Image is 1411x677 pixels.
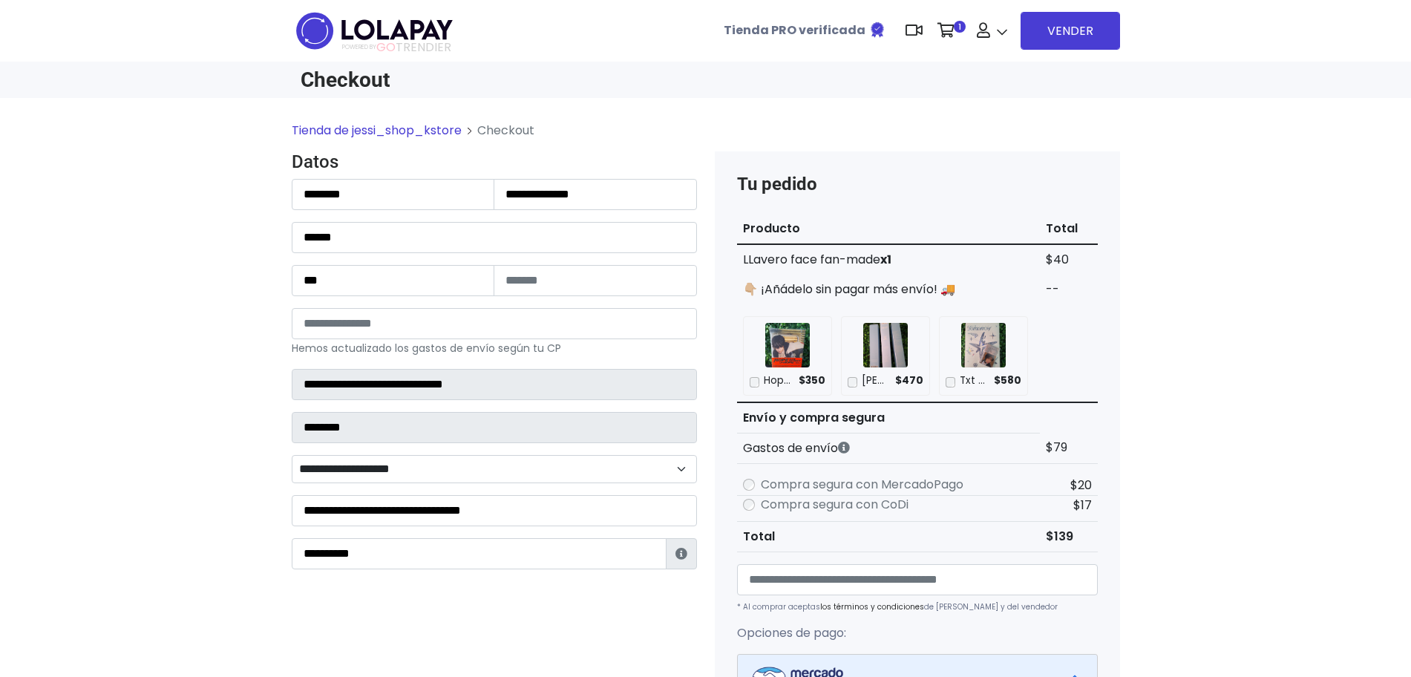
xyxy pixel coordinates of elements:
[1040,275,1097,304] td: --
[1073,497,1092,514] span: $17
[1040,433,1097,463] td: $79
[954,21,966,33] span: 1
[1021,12,1120,50] a: VENDER
[724,22,865,39] b: Tienda PRO verificada
[880,251,891,268] strong: x1
[292,7,457,54] img: logo
[737,601,1098,612] p: * Al comprar aceptas de [PERSON_NAME] y del vendedor
[994,373,1021,388] span: $580
[863,323,908,367] img: April Cotton 97
[895,373,923,388] span: $470
[960,373,989,388] p: Txt Minisode 3 con preventa
[737,521,1041,552] th: Total
[737,275,1041,304] td: 👇🏼 ¡Añádelo sin pagar más envío! 🚚
[961,323,1006,367] img: Txt Minisode 3 con preventa
[301,68,697,92] h1: Checkout
[761,476,963,494] label: Compra segura con MercadoPago
[930,8,969,53] a: 1
[292,341,561,356] small: Hemos actualizado los gastos de envío según tu CP
[342,41,451,54] span: TRENDIER
[1070,477,1092,494] span: $20
[765,323,810,367] img: Hope on the street
[737,174,1098,195] h4: Tu pedido
[868,21,886,39] img: Tienda verificada
[292,122,462,139] a: Tienda de jessi_shop_kstore
[737,244,1041,275] td: LLavero face fan-made
[737,433,1041,463] th: Gastos de envío
[737,214,1041,244] th: Producto
[737,402,1041,434] th: Envío y compra segura
[675,548,687,560] i: Estafeta lo usará para ponerse en contacto en caso de tener algún problema con el envío
[1040,244,1097,275] td: $40
[737,624,1098,642] p: Opciones de pago:
[1040,214,1097,244] th: Total
[764,373,793,388] p: Hope on the street
[462,122,534,140] li: Checkout
[761,496,909,514] label: Compra segura con CoDi
[292,151,697,173] h4: Datos
[820,601,924,612] a: los términos y condiciones
[342,43,376,51] span: POWERED BY
[862,373,890,388] p: April Cotton 97
[838,442,850,454] i: Los gastos de envío dependen de códigos postales. ¡Te puedes llevar más productos en un solo envío !
[799,373,825,388] span: $350
[292,122,1120,151] nav: breadcrumb
[376,39,396,56] span: GO
[1040,521,1097,552] td: $139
